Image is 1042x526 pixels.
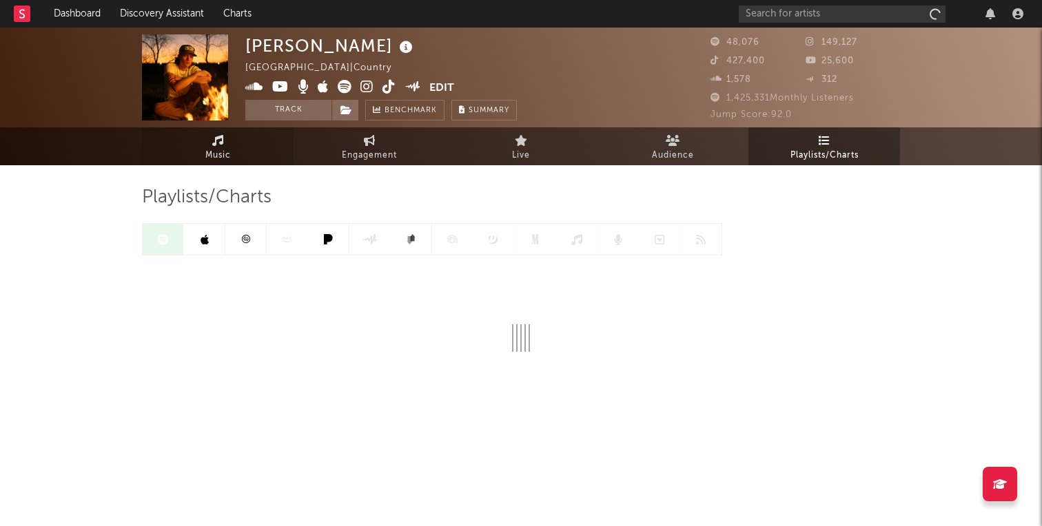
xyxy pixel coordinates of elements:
a: Music [142,127,294,165]
span: Playlists/Charts [142,189,272,206]
a: Live [445,127,597,165]
button: Track [245,100,331,120]
button: Summary [451,100,517,120]
span: Music [205,147,231,164]
a: Benchmark [365,100,445,120]
div: [PERSON_NAME] [245,34,416,57]
span: Audience [652,147,694,164]
span: Playlists/Charts [790,147,859,164]
a: Playlists/Charts [748,127,900,165]
span: 1,425,331 Monthly Listeners [711,94,854,103]
a: Audience [597,127,748,165]
span: 149,127 [806,38,857,47]
div: [GEOGRAPHIC_DATA] | Country [245,60,407,76]
span: 25,600 [806,56,854,65]
input: Search for artists [739,6,946,23]
button: Edit [429,80,454,97]
span: 48,076 [711,38,759,47]
span: Summary [469,107,509,114]
a: Engagement [294,127,445,165]
span: Live [512,147,530,164]
span: Benchmark [385,103,437,119]
span: 312 [806,75,837,84]
span: 427,400 [711,56,765,65]
span: Jump Score: 92.0 [711,110,792,119]
span: 1,578 [711,75,751,84]
span: Engagement [342,147,397,164]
